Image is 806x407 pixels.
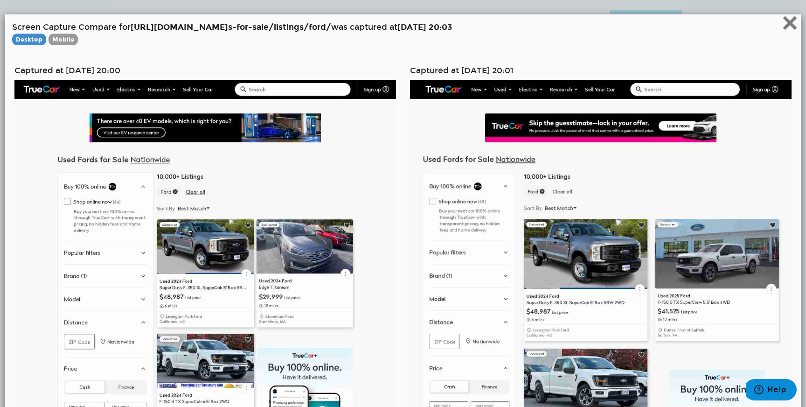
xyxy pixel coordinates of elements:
button: Close [782,15,798,34]
h4: Captured at [DATE] 20:01 [410,66,792,75]
span: [URL][DOMAIN_NAME] [131,22,228,32]
strong: [DATE] 20:03 [397,22,452,32]
h4: Captured at [DATE] 20:00 [14,66,396,75]
h4: Screen Capture Compare for was captured at [12,21,794,45]
span: s-for-sale/listings/ford/ [228,22,331,32]
span: Compare Desktop Screenshots [12,34,46,45]
span: Compare Mobile Screenshots [49,34,78,45]
iframe: Opens a widget where you can find more information [746,379,797,402]
span: × [782,7,798,38]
